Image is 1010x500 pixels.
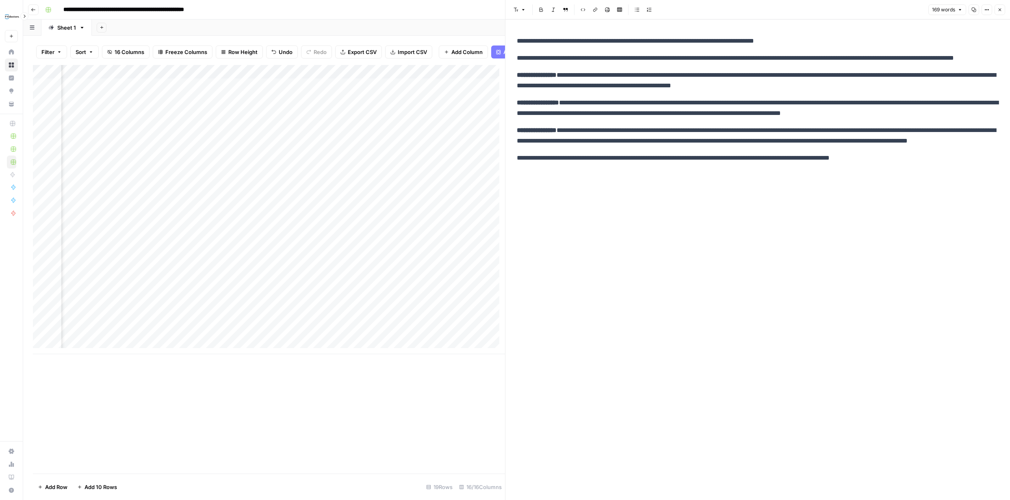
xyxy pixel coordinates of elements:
[314,48,327,56] span: Redo
[33,481,72,494] button: Add Row
[72,481,122,494] button: Add 10 Rows
[423,481,456,494] div: 19 Rows
[57,24,76,32] div: Sheet 1
[301,45,332,58] button: Redo
[5,484,18,497] button: Help + Support
[5,9,20,24] img: FYidoctors Logo
[266,45,298,58] button: Undo
[932,6,955,13] span: 169 words
[76,48,86,56] span: Sort
[335,45,382,58] button: Export CSV
[216,45,263,58] button: Row Height
[36,45,67,58] button: Filter
[279,48,293,56] span: Undo
[5,58,18,71] a: Browse
[41,48,54,56] span: Filter
[228,48,258,56] span: Row Height
[456,481,505,494] div: 16/16 Columns
[5,445,18,458] a: Settings
[5,97,18,110] a: Your Data
[5,71,18,84] a: Insights
[5,6,18,27] button: Workspace: FYidoctors
[439,45,488,58] button: Add Column
[928,4,966,15] button: 169 words
[5,471,18,484] a: Learning Hub
[102,45,150,58] button: 16 Columns
[85,483,117,491] span: Add 10 Rows
[5,84,18,97] a: Opportunities
[398,48,427,56] span: Import CSV
[348,48,377,56] span: Export CSV
[70,45,99,58] button: Sort
[41,19,92,36] a: Sheet 1
[115,48,144,56] span: 16 Columns
[153,45,212,58] button: Freeze Columns
[45,483,67,491] span: Add Row
[5,458,18,471] a: Usage
[5,45,18,58] a: Home
[385,45,432,58] button: Import CSV
[165,48,207,56] span: Freeze Columns
[491,45,553,58] button: Add Power Agent
[451,48,483,56] span: Add Column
